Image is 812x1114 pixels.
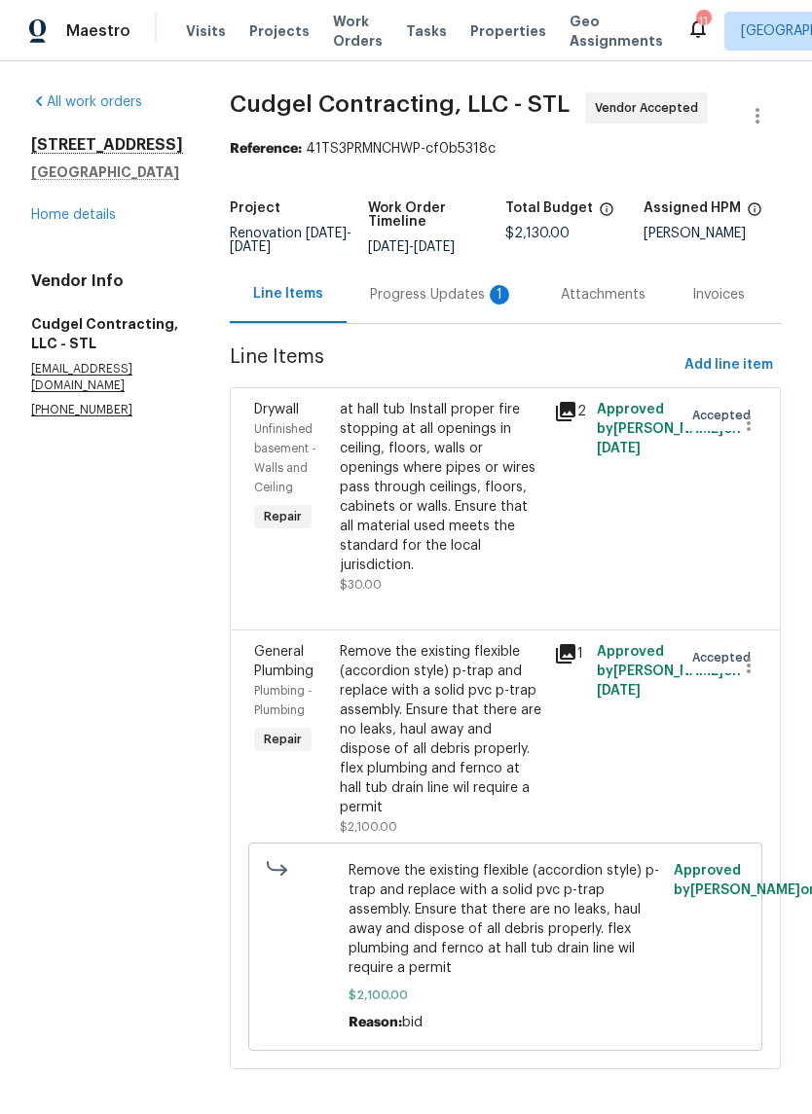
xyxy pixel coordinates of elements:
span: $30.00 [340,579,382,591]
span: Approved by [PERSON_NAME] on [597,645,741,698]
span: Plumbing - Plumbing [254,685,313,716]
div: Remove the existing flexible (accordion style) p-trap and replace with a solid pvc p-trap assembl... [340,642,542,817]
span: Maestro [66,21,130,41]
a: Home details [31,208,116,222]
span: Repair [256,507,310,526]
span: Tasks [406,24,447,38]
span: bid [402,1016,423,1029]
span: Remove the existing flexible (accordion style) p-trap and replace with a solid pvc p-trap assembl... [349,861,663,978]
span: Accepted [692,406,758,425]
h5: Total Budget [505,201,593,215]
span: - [230,227,351,254]
span: Geo Assignments [570,12,663,51]
span: General Plumbing [254,645,314,678]
span: $2,100.00 [349,986,663,1005]
h4: Vendor Info [31,271,183,291]
h5: Cudgel Contracting, LLC - STL [31,314,183,353]
div: Progress Updates [370,285,514,305]
span: Work Orders [333,12,383,51]
span: [DATE] [230,240,271,254]
span: Visits [186,21,226,41]
div: Line Items [253,284,323,304]
span: Cudgel Contracting, LLC - STL [230,92,570,116]
span: [DATE] [414,240,455,254]
div: 2 [554,400,585,423]
h5: Assigned HPM [644,201,741,215]
div: [PERSON_NAME] [644,227,782,240]
span: Properties [470,21,546,41]
span: Renovation [230,227,351,254]
span: Drywall [254,403,299,416]
div: at hall tub Install proper fire stopping at all openings in ceiling, floors, walls or openings wh... [340,400,542,575]
div: 41TS3PRMNCHWP-cf0b5318c [230,139,781,159]
span: The total cost of line items that have been proposed by Opendoor. This sum includes line items th... [599,201,614,227]
a: All work orders [31,95,142,109]
b: Reference: [230,142,302,156]
span: [DATE] [597,684,641,698]
span: Vendor Accepted [595,98,706,118]
span: $2,130.00 [505,227,570,240]
div: Invoices [692,285,745,305]
span: Repair [256,730,310,749]
h5: Work Order Timeline [368,201,506,229]
span: [DATE] [597,442,641,455]
div: 1 [554,642,585,665]
span: Add line item [684,353,773,377]
div: 11 [696,12,710,31]
span: Unfinished basement - Walls and Ceiling [254,423,316,493]
div: Attachments [561,285,646,305]
span: [DATE] [368,240,409,254]
span: Accepted [692,648,758,667]
h5: Project [230,201,280,215]
div: 1 [490,285,509,305]
span: - [368,240,455,254]
span: Approved by [PERSON_NAME] on [597,403,741,455]
span: Reason: [349,1016,402,1029]
span: Projects [249,21,310,41]
span: $2,100.00 [340,821,397,833]
span: The hpm assigned to this work order. [747,201,762,227]
span: Line Items [230,347,677,383]
button: Add line item [677,347,781,383]
span: [DATE] [306,227,347,240]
